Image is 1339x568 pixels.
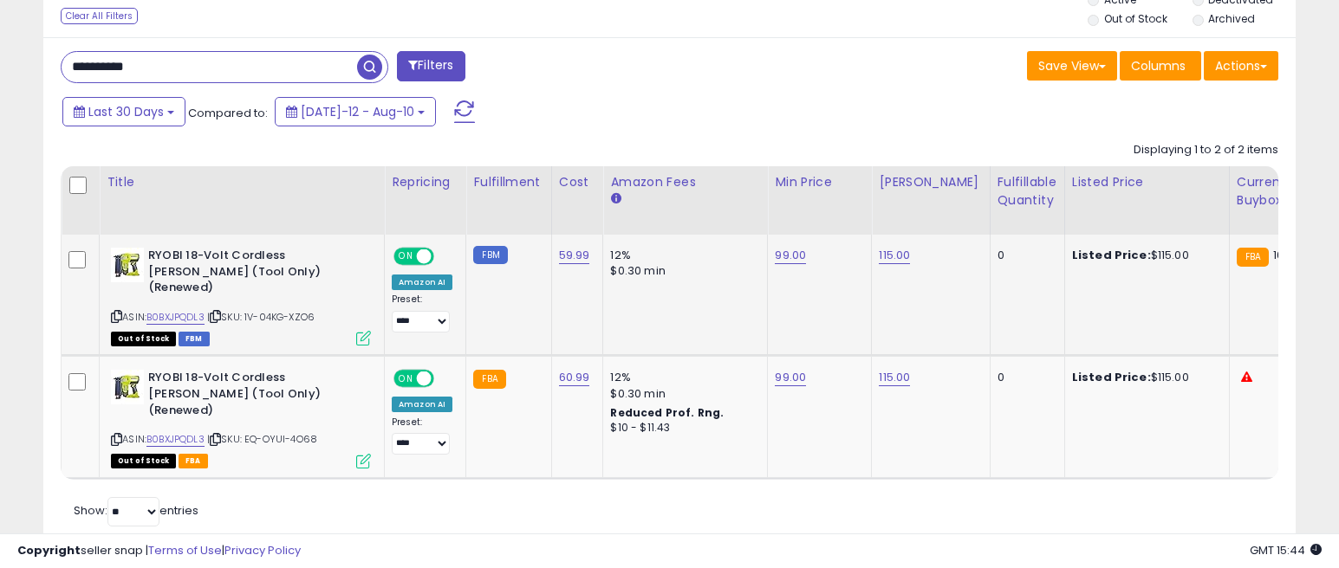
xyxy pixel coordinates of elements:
div: Listed Price [1072,173,1222,191]
span: All listings that are currently out of stock and unavailable for purchase on Amazon [111,332,176,346]
div: $0.30 min [610,263,754,279]
span: FBA [179,454,208,468]
span: Last 30 Days [88,103,164,120]
small: FBA [473,370,505,389]
div: $10 - $11.43 [610,421,754,436]
div: Preset: [392,294,452,332]
small: FBM [473,246,507,264]
span: OFF [432,249,459,264]
span: All listings that are currently out of stock and unavailable for purchase on Amazon [111,454,176,468]
span: | SKU: 1V-04KG-XZO6 [207,310,315,324]
button: Actions [1204,51,1278,81]
span: Compared to: [188,105,268,121]
div: 12% [610,370,754,385]
div: Min Price [775,173,864,191]
div: $115.00 [1072,248,1216,263]
div: Title [107,173,377,191]
span: Show: entries [74,502,198,519]
a: 60.99 [559,369,590,386]
div: Displaying 1 to 2 of 2 items [1134,142,1278,158]
strong: Copyright [17,542,81,558]
span: [DATE]-12 - Aug-10 [301,103,414,120]
div: ASIN: [111,370,371,466]
div: [PERSON_NAME] [879,173,982,191]
div: Fulfillment [473,173,543,191]
div: ASIN: [111,248,371,344]
div: Cost [559,173,596,191]
a: Privacy Policy [224,542,301,558]
div: Fulfillable Quantity [998,173,1057,210]
small: Amazon Fees. [610,191,621,207]
span: OFF [432,371,459,386]
div: $0.30 min [610,386,754,402]
span: Columns [1131,57,1186,74]
b: Listed Price: [1072,369,1151,385]
button: Last 30 Days [62,97,185,126]
a: 99.00 [775,247,806,264]
span: 2025-09-12 15:44 GMT [1250,542,1322,558]
div: 0 [998,370,1051,385]
div: Preset: [392,416,452,455]
small: FBA [1237,248,1269,267]
span: ON [395,249,417,264]
span: ON [395,371,417,386]
img: 412ZZVIGkVL._SL40_.jpg [111,248,144,282]
button: [DATE]-12 - Aug-10 [275,97,436,126]
div: seller snap | | [17,543,301,559]
span: | SKU: EQ-OYUI-4O68 [207,432,317,446]
label: Out of Stock [1104,11,1167,26]
button: Save View [1027,51,1117,81]
div: 0 [998,248,1051,263]
b: RYOBI 18-Volt Cordless [PERSON_NAME] (Tool Only) (Renewed) [148,370,359,423]
img: 412ZZVIGkVL._SL40_.jpg [111,370,144,404]
button: Filters [397,51,465,81]
a: 59.99 [559,247,590,264]
div: Amazon Fees [610,173,760,191]
div: Current Buybox Price [1237,173,1326,210]
a: 115.00 [879,369,910,386]
div: $115.00 [1072,370,1216,385]
b: RYOBI 18-Volt Cordless [PERSON_NAME] (Tool Only) (Renewed) [148,248,359,300]
div: Amazon AI [392,397,452,412]
label: Archived [1208,11,1255,26]
b: Reduced Prof. Rng. [610,405,724,420]
span: FBM [179,332,210,346]
a: 115.00 [879,247,910,264]
a: B0BXJPQDL3 [146,310,205,325]
div: Clear All Filters [61,8,138,24]
div: Repricing [392,173,458,191]
a: B0BXJPQDL3 [146,432,205,447]
div: 12% [610,248,754,263]
a: Terms of Use [148,542,222,558]
a: 99.00 [775,369,806,386]
div: Amazon AI [392,274,452,290]
b: Listed Price: [1072,247,1151,263]
button: Columns [1120,51,1201,81]
span: 103.18 [1273,247,1304,263]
